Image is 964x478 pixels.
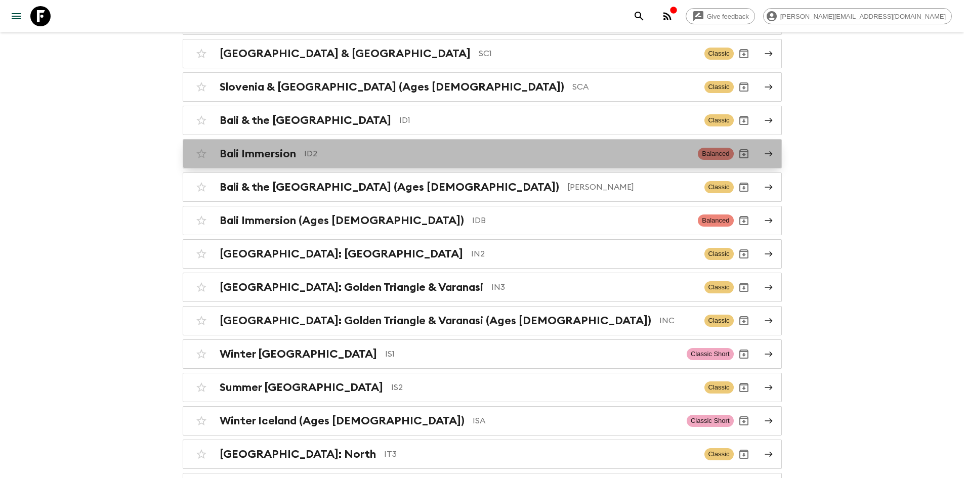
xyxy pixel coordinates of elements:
a: Bali Immersion (Ages [DEMOGRAPHIC_DATA])IDBBalancedArchive [183,206,782,235]
p: IN2 [471,248,696,260]
button: Archive [734,44,754,64]
span: Classic [704,48,734,60]
a: Winter Iceland (Ages [DEMOGRAPHIC_DATA])ISAClassic ShortArchive [183,406,782,436]
a: Summer [GEOGRAPHIC_DATA]IS2ClassicArchive [183,373,782,402]
a: [GEOGRAPHIC_DATA]: Golden Triangle & Varanasi (Ages [DEMOGRAPHIC_DATA])INCClassicArchive [183,306,782,335]
a: Bali ImmersionID2BalancedArchive [183,139,782,168]
p: ID1 [399,114,696,126]
span: Classic [704,281,734,293]
span: Give feedback [701,13,755,20]
span: Classic [704,181,734,193]
p: IDB [472,214,690,227]
h2: Winter [GEOGRAPHIC_DATA] [220,347,377,361]
span: [PERSON_NAME][EMAIL_ADDRESS][DOMAIN_NAME] [775,13,951,20]
button: Archive [734,110,754,131]
a: [GEOGRAPHIC_DATA]: NorthIT3ClassicArchive [183,440,782,469]
h2: Winter Iceland (Ages [DEMOGRAPHIC_DATA]) [220,414,465,427]
a: [GEOGRAPHIC_DATA] & [GEOGRAPHIC_DATA]SC1ClassicArchive [183,39,782,68]
span: Classic [704,381,734,394]
p: IT3 [384,448,696,460]
p: INC [659,315,696,327]
span: Classic Short [687,348,734,360]
h2: [GEOGRAPHIC_DATA]: Golden Triangle & Varanasi [220,281,483,294]
h2: Bali Immersion (Ages [DEMOGRAPHIC_DATA]) [220,214,464,227]
a: [GEOGRAPHIC_DATA]: [GEOGRAPHIC_DATA]IN2ClassicArchive [183,239,782,269]
button: Archive [734,77,754,97]
h2: Bali Immersion [220,147,296,160]
a: Give feedback [686,8,755,24]
h2: Slovenia & [GEOGRAPHIC_DATA] (Ages [DEMOGRAPHIC_DATA]) [220,80,564,94]
p: ID2 [304,148,690,160]
a: Bali & the [GEOGRAPHIC_DATA] (Ages [DEMOGRAPHIC_DATA])[PERSON_NAME]ClassicArchive [183,172,782,202]
h2: Bali & the [GEOGRAPHIC_DATA] (Ages [DEMOGRAPHIC_DATA]) [220,181,559,194]
span: Classic [704,114,734,126]
a: Slovenia & [GEOGRAPHIC_DATA] (Ages [DEMOGRAPHIC_DATA])SCAClassicArchive [183,72,782,102]
button: Archive [734,411,754,431]
a: Bali & the [GEOGRAPHIC_DATA]ID1ClassicArchive [183,106,782,135]
button: Archive [734,311,754,331]
button: search adventures [629,6,649,26]
h2: [GEOGRAPHIC_DATA]: Golden Triangle & Varanasi (Ages [DEMOGRAPHIC_DATA]) [220,314,651,327]
p: ISA [473,415,679,427]
span: Classic Short [687,415,734,427]
button: Archive [734,444,754,464]
p: SCA [572,81,696,93]
a: [GEOGRAPHIC_DATA]: Golden Triangle & VaranasiIN3ClassicArchive [183,273,782,302]
button: Archive [734,377,754,398]
button: Archive [734,177,754,197]
h2: [GEOGRAPHIC_DATA]: North [220,448,376,461]
h2: [GEOGRAPHIC_DATA] & [GEOGRAPHIC_DATA] [220,47,471,60]
button: Archive [734,277,754,297]
h2: [GEOGRAPHIC_DATA]: [GEOGRAPHIC_DATA] [220,247,463,260]
p: IS2 [391,381,696,394]
button: menu [6,6,26,26]
p: SC1 [479,48,696,60]
span: Balanced [698,214,733,227]
span: Classic [704,248,734,260]
div: [PERSON_NAME][EMAIL_ADDRESS][DOMAIN_NAME] [763,8,952,24]
p: [PERSON_NAME] [567,181,696,193]
a: Winter [GEOGRAPHIC_DATA]IS1Classic ShortArchive [183,339,782,369]
button: Archive [734,210,754,231]
span: Classic [704,448,734,460]
span: Classic [704,315,734,327]
button: Archive [734,144,754,164]
h2: Bali & the [GEOGRAPHIC_DATA] [220,114,391,127]
h2: Summer [GEOGRAPHIC_DATA] [220,381,383,394]
p: IN3 [491,281,696,293]
button: Archive [734,344,754,364]
button: Archive [734,244,754,264]
span: Classic [704,81,734,93]
span: Balanced [698,148,733,160]
p: IS1 [385,348,679,360]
